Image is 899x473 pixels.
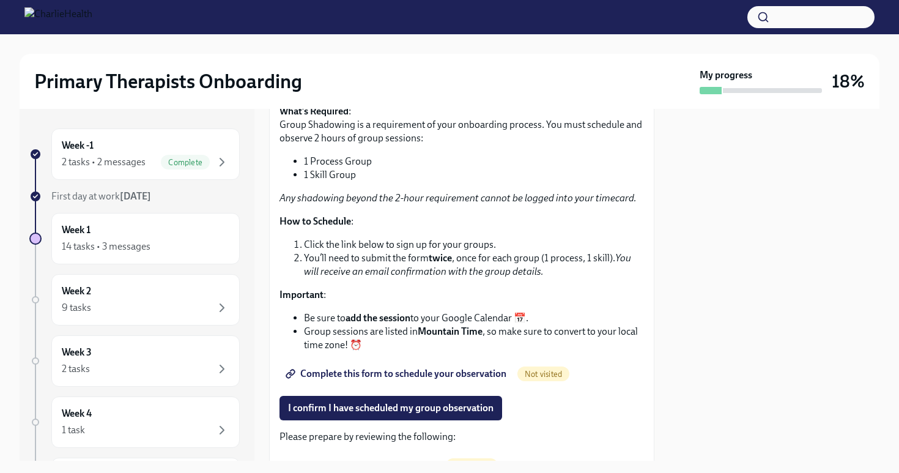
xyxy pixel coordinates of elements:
a: Week 32 tasks [29,335,240,387]
span: First day at work [51,190,151,202]
span: Complete this form to schedule your observation [288,368,506,380]
li: Group sessions are listed in , so make sure to convert to your local time zone! ⏰ [304,325,644,352]
strong: [DATE] [120,190,151,202]
li: Be sure to to your Google Calendar 📅. [304,311,644,325]
span: Not visited [517,370,569,379]
span: Group Observation Instructions [288,460,435,472]
strong: Important [279,289,324,300]
span: I confirm I have scheduled my group observation [288,402,494,414]
a: Week 114 tasks • 3 messages [29,213,240,264]
p: Please prepare by reviewing the following: [279,430,644,444]
strong: How to Schedule [279,215,351,227]
h3: 18% [832,70,865,92]
strong: What’s Required [279,105,349,117]
a: Week -12 tasks • 2 messagesComplete [29,128,240,180]
strong: twice [429,252,452,264]
li: 1 Process Group [304,155,644,168]
h2: Primary Therapists Onboarding [34,69,302,94]
h6: Week 2 [62,285,91,298]
h6: Week 3 [62,346,92,359]
p: : [279,288,644,302]
a: Week 29 tasks [29,274,240,326]
img: CharlieHealth [24,7,92,27]
a: Complete this form to schedule your observation [279,362,515,386]
button: I confirm I have scheduled my group observation [279,396,502,420]
a: First day at work[DATE] [29,190,240,203]
strong: add the session [346,312,410,324]
div: 2 tasks • 2 messages [62,155,146,169]
h6: Week 4 [62,407,92,420]
strong: My progress [700,69,752,82]
div: 14 tasks • 3 messages [62,240,150,253]
p: : Group Shadowing is a requirement of your onboarding process. You must schedule and observe 2 ho... [279,105,644,145]
div: 2 tasks [62,362,90,376]
li: You’ll need to submit the form , once for each group (1 process, 1 skill). [304,251,644,278]
div: 9 tasks [62,301,91,315]
li: Click the link below to sign up for your groups. [304,238,644,251]
li: 1 Skill Group [304,168,644,182]
h6: Week -1 [62,139,94,152]
span: Complete [161,158,210,167]
h6: Week 1 [62,223,91,237]
a: Week 41 task [29,397,240,448]
p: : [279,215,644,228]
div: 1 task [62,423,85,437]
em: Any shadowing beyond the 2-hour requirement cannot be logged into your timecard. [279,192,637,204]
strong: Mountain Time [418,326,483,337]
